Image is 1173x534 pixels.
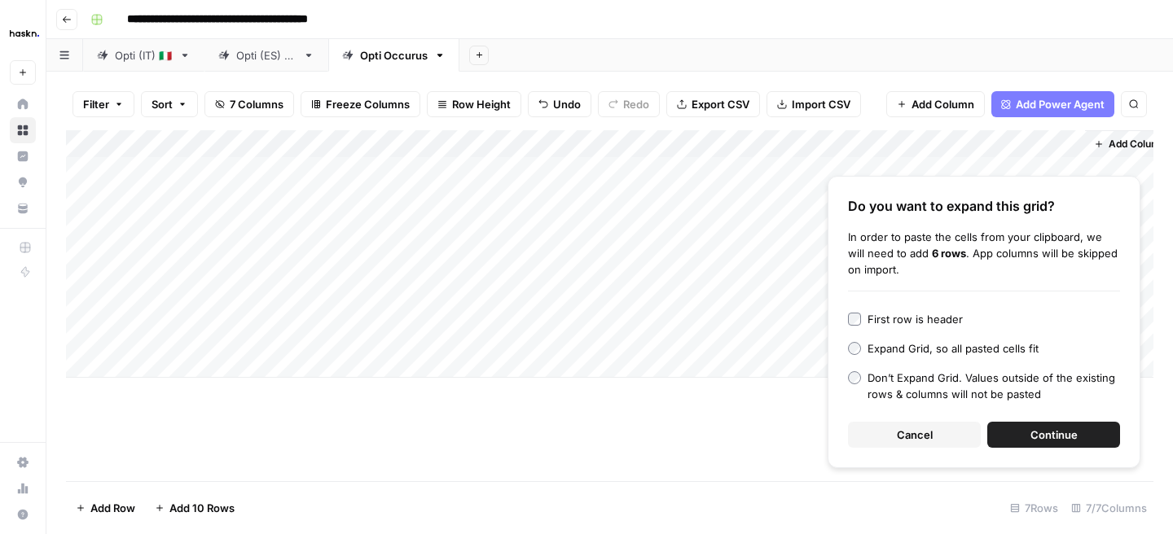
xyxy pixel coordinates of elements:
[987,422,1120,448] button: Continue
[169,500,235,516] span: Add 10 Rows
[886,91,985,117] button: Add Column
[528,91,591,117] button: Undo
[83,39,204,72] a: Opti (IT) 🇮🇹
[328,39,459,72] a: Opti Occurus
[427,91,521,117] button: Row Height
[326,96,410,112] span: Freeze Columns
[991,91,1114,117] button: Add Power Agent
[10,91,36,117] a: Home
[1004,495,1065,521] div: 7 Rows
[236,47,297,63] div: Opti (ES) 🇪🇸
[1065,495,1153,521] div: 7/7 Columns
[10,143,36,169] a: Insights
[767,91,861,117] button: Import CSV
[792,96,850,112] span: Import CSV
[115,47,173,63] div: Opti (IT) 🇮🇹
[10,117,36,143] a: Browse
[666,91,760,117] button: Export CSV
[452,96,511,112] span: Row Height
[83,96,109,112] span: Filter
[10,169,36,195] a: Opportunities
[10,475,36,501] a: Usage
[848,342,861,355] input: Expand Grid, so all pasted cells fit
[553,96,581,112] span: Undo
[66,495,145,521] button: Add Row
[360,47,428,63] div: Opti Occurus
[90,500,135,516] span: Add Row
[10,195,36,221] a: Your Data
[868,370,1120,402] div: Don’t Expand Grid. Values outside of the existing rows & columns will not be pasted
[868,311,963,327] div: First row is header
[848,196,1120,216] div: Do you want to expand this grid?
[10,13,36,54] button: Workspace: Haskn
[848,229,1120,278] div: In order to paste the cells from your clipboard, we will need to add . App columns will be skippe...
[848,313,861,326] input: First row is header
[301,91,420,117] button: Freeze Columns
[868,340,1039,357] div: Expand Grid, so all pasted cells fit
[152,96,173,112] span: Sort
[623,96,649,112] span: Redo
[848,422,981,448] button: Cancel
[72,91,134,117] button: Filter
[932,247,966,260] b: 6 rows
[204,39,328,72] a: Opti (ES) 🇪🇸
[598,91,660,117] button: Redo
[230,96,283,112] span: 7 Columns
[10,501,36,527] button: Help + Support
[848,371,861,384] input: Don’t Expand Grid. Values outside of the existing rows & columns will not be pasted
[912,96,974,112] span: Add Column
[1109,137,1166,151] span: Add Column
[1087,133,1172,155] button: Add Column
[897,427,933,443] span: Cancel
[145,495,244,521] button: Add 10 Rows
[1016,96,1105,112] span: Add Power Agent
[692,96,749,112] span: Export CSV
[1030,427,1078,443] span: Continue
[10,449,36,475] a: Settings
[10,19,39,48] img: Haskn Logo
[204,91,294,117] button: 7 Columns
[141,91,198,117] button: Sort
